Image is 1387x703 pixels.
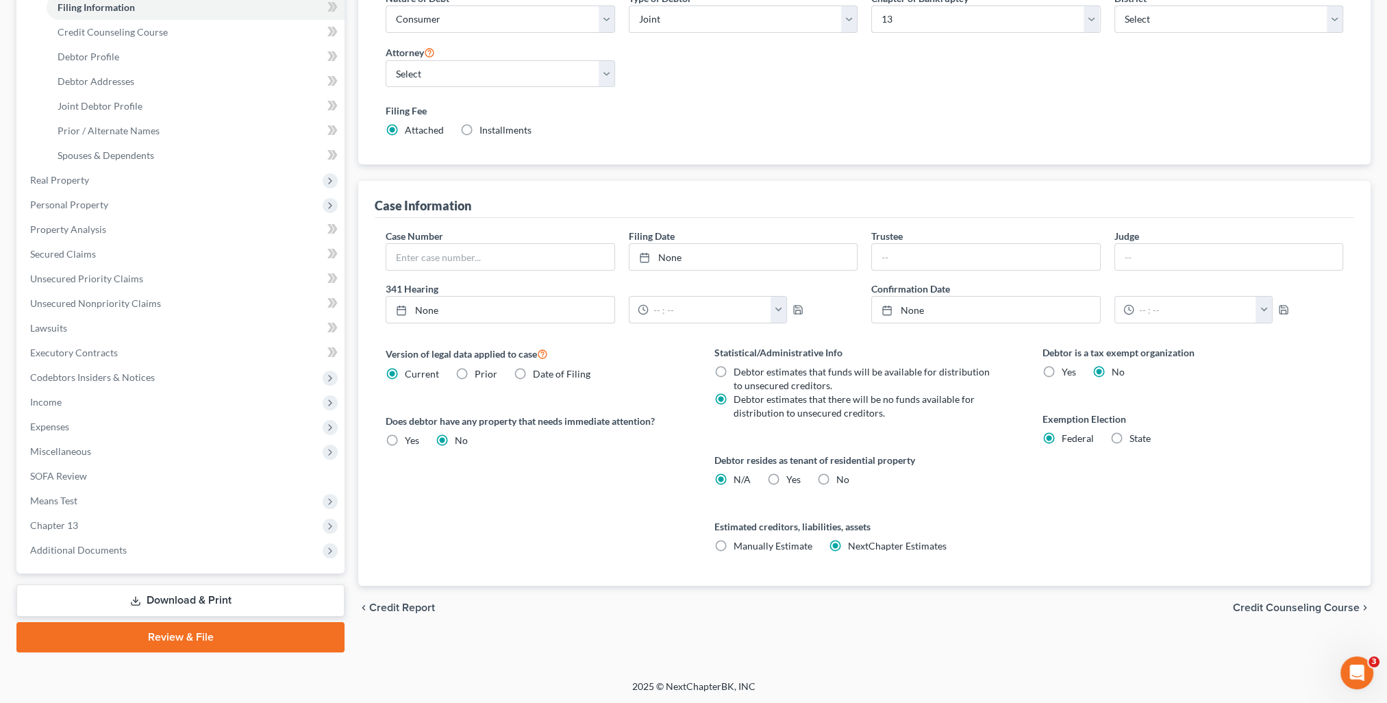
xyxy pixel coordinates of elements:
input: -- : -- [649,297,771,323]
a: Lawsuits [19,316,345,341]
input: -- [1115,244,1342,270]
span: Unsecured Nonpriority Claims [30,297,161,309]
a: Joint Debtor Profile [47,94,345,119]
a: SOFA Review [19,464,345,489]
span: Date of Filing [533,368,590,380]
a: Review & File [16,622,345,652]
button: chevron_left Credit Report [358,602,435,613]
a: None [872,297,1099,323]
span: Debtor estimates that funds will be available for distribution to unsecured creditors. [734,366,990,391]
span: Credit Report [369,602,435,613]
label: Debtor resides as tenant of residential property [714,453,1015,467]
a: None [629,244,857,270]
label: Estimated creditors, liabilities, assets [714,519,1015,534]
label: Filing Date [629,229,675,243]
a: Spouses & Dependents [47,143,345,168]
label: Debtor is a tax exempt organization [1042,345,1343,360]
span: Real Property [30,174,89,186]
div: Case Information [375,197,471,214]
span: Expenses [30,421,69,432]
label: Trustee [871,229,903,243]
span: Chapter 13 [30,519,78,531]
label: Does debtor have any property that needs immediate attention? [386,414,686,428]
span: Income [30,396,62,408]
a: Unsecured Nonpriority Claims [19,291,345,316]
span: State [1129,432,1151,444]
i: chevron_left [358,602,369,613]
span: Filing Information [58,1,135,13]
a: Download & Print [16,584,345,617]
label: Version of legal data applied to case [386,345,686,362]
a: Prior / Alternate Names [47,119,345,143]
span: Unsecured Priority Claims [30,273,143,284]
label: Statistical/Administrative Info [714,345,1015,360]
label: Attorney [386,44,435,60]
button: Credit Counseling Course chevron_right [1233,602,1371,613]
a: Secured Claims [19,242,345,267]
label: Judge [1114,229,1139,243]
span: SOFA Review [30,470,87,482]
a: Executory Contracts [19,341,345,365]
span: Federal [1062,432,1094,444]
span: Property Analysis [30,223,106,235]
span: Manually Estimate [734,540,812,552]
span: No [1112,366,1125,378]
span: No [836,473,849,485]
label: Case Number [386,229,443,243]
span: N/A [734,473,751,485]
span: Secured Claims [30,248,96,260]
span: Lawsuits [30,322,67,334]
span: Joint Debtor Profile [58,100,142,112]
span: Additional Documents [30,544,127,556]
i: chevron_right [1360,602,1371,613]
span: Credit Counseling Course [58,26,168,38]
span: Credit Counseling Course [1233,602,1360,613]
input: -- : -- [1134,297,1257,323]
span: Attached [405,124,444,136]
span: Spouses & Dependents [58,149,154,161]
label: 341 Hearing [379,282,864,296]
a: Debtor Addresses [47,69,345,94]
span: Yes [1062,366,1076,378]
span: Debtor estimates that there will be no funds available for distribution to unsecured creditors. [734,393,975,419]
span: Prior / Alternate Names [58,125,160,136]
span: Debtor Addresses [58,75,134,87]
span: Executory Contracts [30,347,118,358]
span: Prior [475,368,497,380]
label: Confirmation Date [864,282,1350,296]
label: Exemption Election [1042,412,1343,426]
span: Yes [786,473,801,485]
iframe: Intercom live chat [1340,656,1373,689]
input: -- [872,244,1099,270]
span: 3 [1369,656,1379,667]
span: No [455,434,468,446]
span: Debtor Profile [58,51,119,62]
span: Codebtors Insiders & Notices [30,371,155,383]
a: Debtor Profile [47,45,345,69]
span: Personal Property [30,199,108,210]
a: Unsecured Priority Claims [19,267,345,291]
a: Credit Counseling Course [47,20,345,45]
span: Miscellaneous [30,445,91,457]
a: Property Analysis [19,217,345,242]
input: Enter case number... [386,244,614,270]
span: Current [405,368,439,380]
label: Filing Fee [386,103,1343,118]
a: None [386,297,614,323]
span: Means Test [30,495,77,506]
span: Installments [479,124,532,136]
span: NextChapter Estimates [848,540,947,552]
span: Yes [405,434,419,446]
